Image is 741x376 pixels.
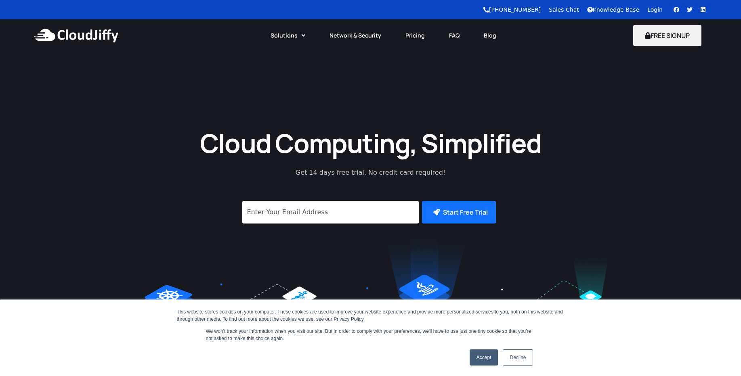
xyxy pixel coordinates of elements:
[393,27,437,44] a: Pricing
[260,168,482,178] p: Get 14 days free trial. No credit card required!
[707,344,733,368] iframe: chat widget
[472,27,508,44] a: Blog
[647,6,663,13] a: Login
[633,31,701,40] a: FREE SIGNUP
[206,328,535,342] p: We won't track your information when you visit our site. But in order to comply with your prefere...
[587,6,640,13] a: Knowledge Base
[437,27,472,44] a: FAQ
[470,349,498,366] a: Accept
[317,27,393,44] a: Network & Security
[483,6,541,13] a: [PHONE_NUMBER]
[189,126,552,160] h1: Cloud Computing, Simplified
[633,25,701,46] button: FREE SIGNUP
[503,349,533,366] a: Decline
[549,6,579,13] a: Sales Chat
[177,308,565,323] div: This website stores cookies on your computer. These cookies are used to improve your website expe...
[422,201,496,224] button: Start Free Trial
[242,201,419,224] input: Enter Your Email Address
[258,27,317,44] a: Solutions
